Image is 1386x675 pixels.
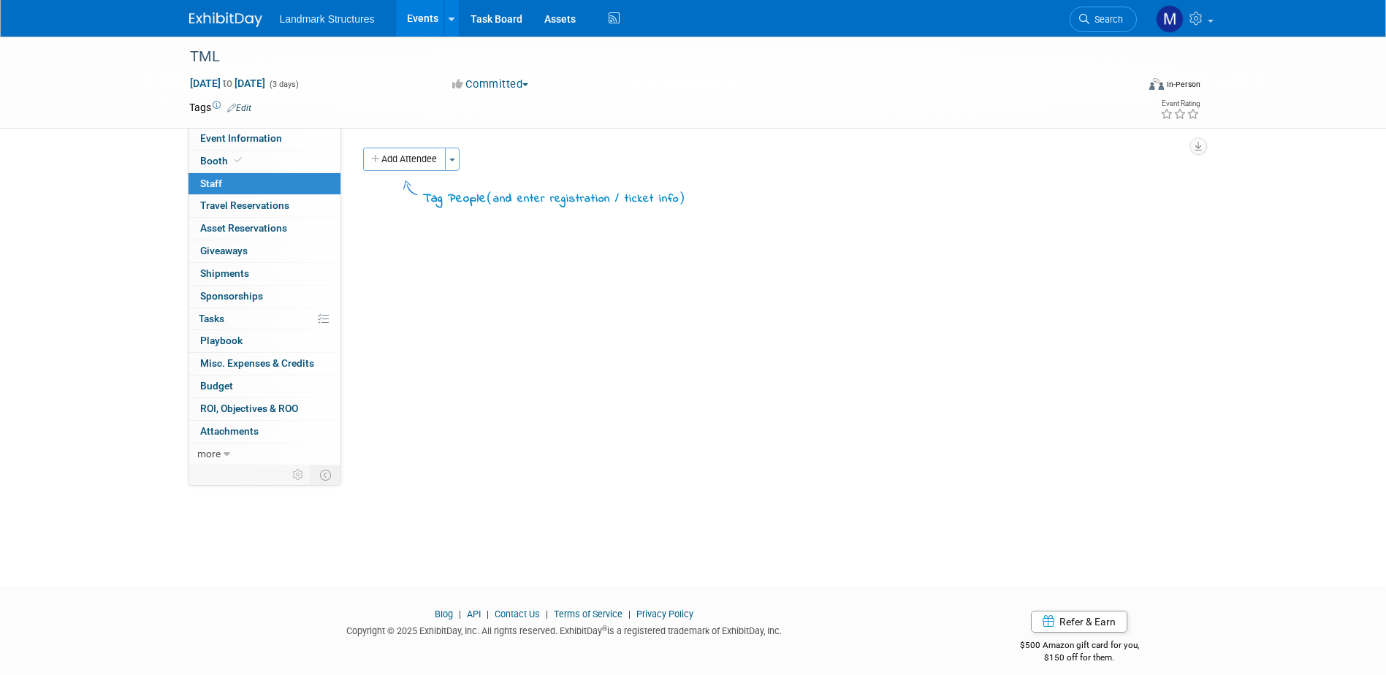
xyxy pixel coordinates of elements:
[602,625,607,633] sup: ®
[1149,78,1164,90] img: Format-Inperson.png
[1166,79,1200,90] div: In-Person
[423,188,685,208] div: Tag People
[189,375,340,397] a: Budget
[455,609,465,619] span: |
[286,465,311,484] td: Personalize Event Tab Strip
[1089,14,1123,25] span: Search
[189,195,340,217] a: Travel Reservations
[200,357,314,369] span: Misc. Expenses & Credits
[227,103,251,113] a: Edit
[189,173,340,195] a: Staff
[189,100,251,115] td: Tags
[185,44,1115,70] div: TML
[189,308,340,330] a: Tasks
[311,465,340,484] td: Toggle Event Tabs
[189,421,340,443] a: Attachments
[962,630,1197,663] div: $500 Amazon gift card for you,
[493,191,679,207] span: and enter registration / ticket info
[189,128,340,150] a: Event Information
[200,290,263,302] span: Sponsorships
[189,263,340,285] a: Shipments
[189,621,940,638] div: Copyright © 2025 ExhibitDay, Inc. All rights reserved. ExhibitDay is a registered trademark of Ex...
[200,380,233,392] span: Budget
[197,448,221,459] span: more
[280,13,375,25] span: Landmark Structures
[189,77,266,90] span: [DATE] [DATE]
[447,77,534,92] button: Committed
[1031,611,1127,633] a: Refer & Earn
[200,267,249,279] span: Shipments
[189,353,340,375] a: Misc. Expenses & Credits
[200,425,259,437] span: Attachments
[200,245,248,256] span: Giveaways
[542,609,552,619] span: |
[189,330,340,352] a: Playbook
[189,218,340,240] a: Asset Reservations
[483,609,492,619] span: |
[679,190,685,205] span: )
[200,335,243,346] span: Playbook
[189,150,340,172] a: Booth
[189,240,340,262] a: Giveaways
[363,148,446,171] button: Add Attendee
[554,609,622,619] a: Terms of Service
[189,286,340,308] a: Sponsorships
[962,652,1197,664] div: $150 off for them.
[199,313,224,324] span: Tasks
[467,609,481,619] a: API
[235,156,242,164] i: Booth reservation complete
[189,12,262,27] img: ExhibitDay
[200,403,298,414] span: ROI, Objectives & ROO
[200,222,287,234] span: Asset Reservations
[636,609,693,619] a: Privacy Policy
[625,609,634,619] span: |
[189,443,340,465] a: more
[495,609,540,619] a: Contact Us
[268,80,299,89] span: (3 days)
[200,132,282,144] span: Event Information
[221,77,235,89] span: to
[1160,100,1200,107] div: Event Rating
[1156,5,1184,33] img: Maryann Tijerina
[1051,76,1201,98] div: Event Format
[200,155,245,167] span: Booth
[487,190,493,205] span: (
[1070,7,1137,32] a: Search
[200,199,289,211] span: Travel Reservations
[435,609,453,619] a: Blog
[189,398,340,420] a: ROI, Objectives & ROO
[200,178,222,189] span: Staff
